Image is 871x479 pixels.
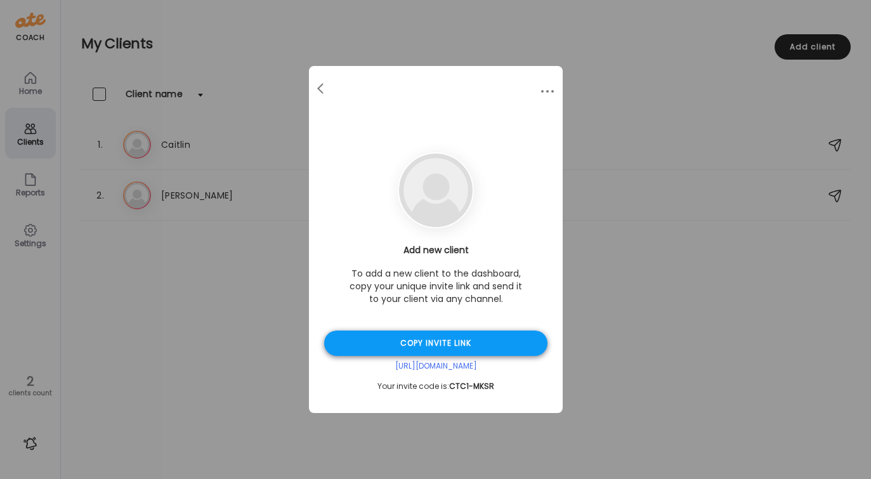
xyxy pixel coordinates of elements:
div: Your invite code is: [324,381,547,391]
span: CTC1-MKSR [449,381,494,391]
div: Copy invite link [324,331,547,356]
img: bg-avatar-default.svg [399,154,473,227]
div: [URL][DOMAIN_NAME] [324,361,547,371]
p: To add a new client to the dashboard, copy your unique invite link and send it to your client via... [347,267,525,305]
h3: Add new client [324,244,547,257]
